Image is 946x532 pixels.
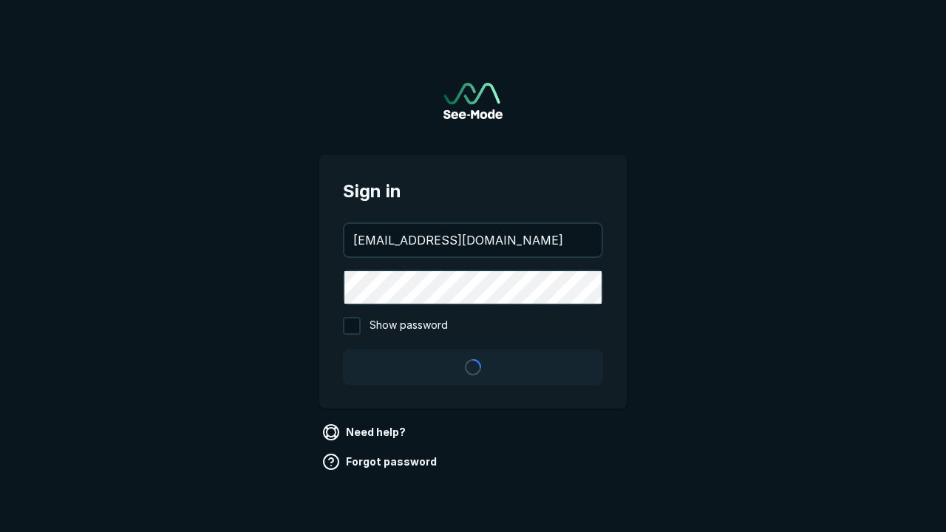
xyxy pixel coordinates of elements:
input: your@email.com [344,224,602,256]
a: Forgot password [319,450,443,474]
img: See-Mode Logo [443,83,503,119]
a: Go to sign in [443,83,503,119]
a: Need help? [319,420,412,444]
span: Sign in [343,178,603,205]
span: Show password [370,317,448,335]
